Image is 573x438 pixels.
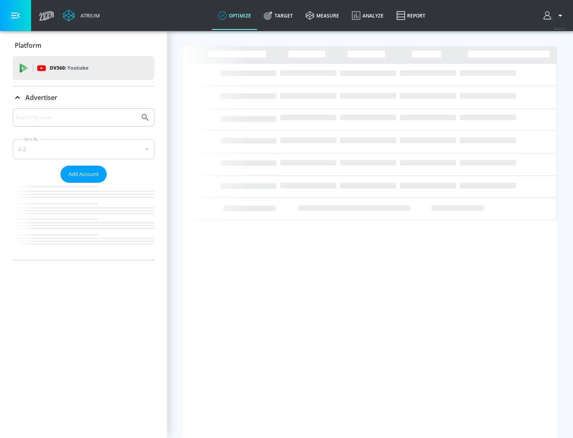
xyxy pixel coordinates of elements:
span: v 4.25.4 [554,26,565,31]
a: Report [390,1,432,30]
a: Atrium [63,10,100,22]
label: Sort By [23,137,40,142]
p: Advertiser [25,93,57,102]
p: Platform [15,41,41,50]
button: Add Account [60,166,107,183]
p: DV360: [50,64,88,72]
a: optimize [212,1,257,30]
div: Advertiser [13,86,154,109]
div: A-Z [13,139,154,159]
p: Youtube [67,64,88,72]
input: Search by name [16,112,136,123]
span: Add Account [68,170,99,179]
div: Platform [13,34,154,57]
a: measure [299,1,345,30]
div: Atrium [77,12,100,19]
nav: list of Advertiser [13,183,154,260]
a: Analyze [345,1,390,30]
a: Target [257,1,299,30]
div: Advertiser [13,108,154,260]
div: DV360: Youtube [13,56,154,80]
